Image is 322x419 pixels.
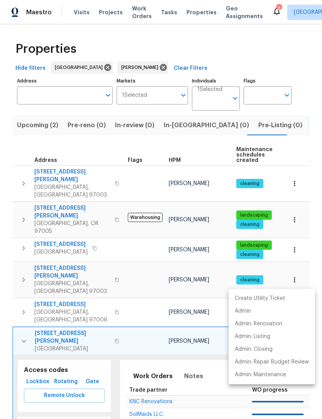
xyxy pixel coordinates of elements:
p: Admin: Renovation [235,320,282,328]
p: Admin: Closing [235,345,273,353]
p: Create Utility Ticket [235,294,285,303]
p: Admin: Maintenance [235,371,286,379]
p: Admin: Repair Budget Review [235,358,309,366]
p: Admin [235,307,251,315]
p: Admin: Listing [235,333,270,341]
